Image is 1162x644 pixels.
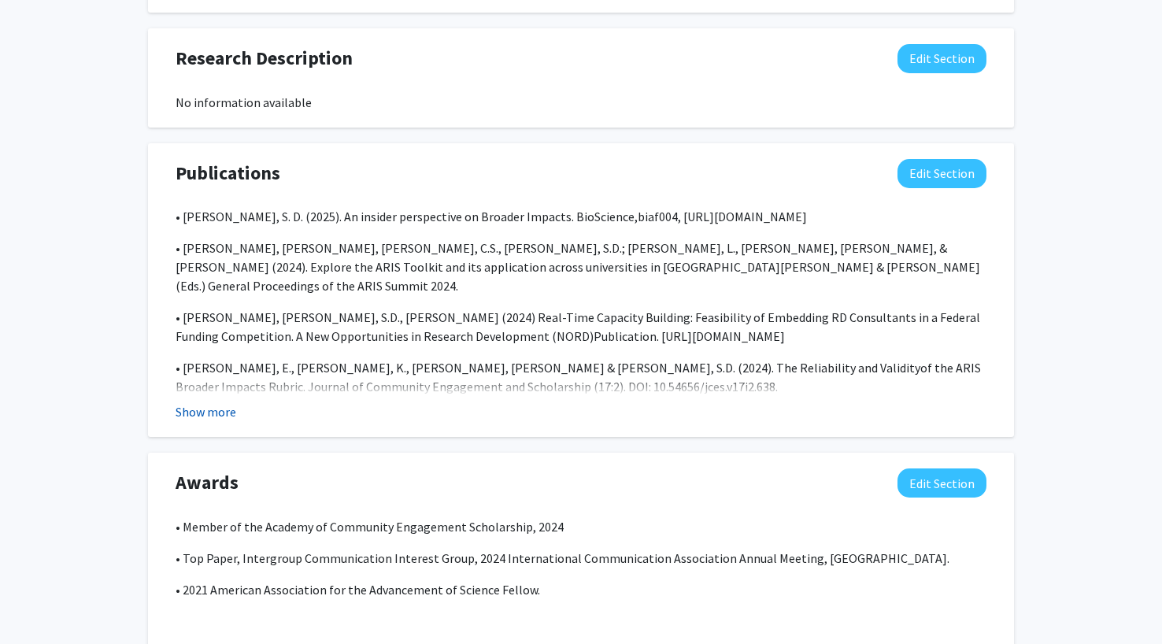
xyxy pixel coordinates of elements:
[176,517,986,536] p: • Member of the Academy of Community Engagement Scholarship, 2024
[176,358,986,396] p: • [PERSON_NAME], E., [PERSON_NAME], K., [PERSON_NAME], [PERSON_NAME] & [PERSON_NAME], S.D. (2024)...
[176,44,353,72] span: Research Description
[176,402,236,421] button: Show more
[176,549,986,568] p: • Top Paper, Intergroup Communication Interest Group, 2024 International Communication Associatio...
[594,328,785,344] span: Publication. [URL][DOMAIN_NAME]
[176,239,986,295] p: • [PERSON_NAME], [PERSON_NAME], [PERSON_NAME], C.S., [PERSON_NAME], S.D.; [PERSON_NAME], L., [PER...
[897,159,986,188] button: Edit Publications
[638,209,807,224] span: biaf004, [URL][DOMAIN_NAME]
[176,468,239,497] span: Awards
[176,308,986,346] p: • [PERSON_NAME], [PERSON_NAME], S.D., [PERSON_NAME] (2024) Real-Time Capacity Building: Feasibili...
[176,159,280,187] span: Publications
[897,44,986,73] button: Edit Research Description
[176,580,986,599] p: • 2021 American Association for the Advancement of Science Fellow.
[12,573,67,632] iframe: Chat
[176,207,986,226] p: • [PERSON_NAME], S. D. (2025). An insider perspective on Broader Impacts. BioScience,
[897,468,986,498] button: Edit Awards
[176,93,986,112] div: No information available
